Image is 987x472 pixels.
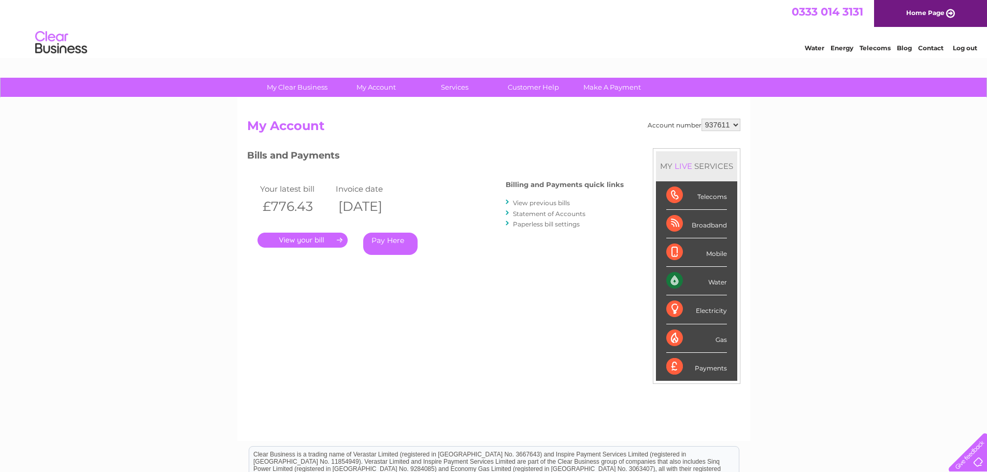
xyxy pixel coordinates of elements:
[333,196,409,217] th: [DATE]
[513,199,570,207] a: View previous bills
[656,151,737,181] div: MY SERVICES
[673,161,694,171] div: LIVE
[247,148,624,166] h3: Bills and Payments
[363,233,418,255] a: Pay Here
[333,182,409,196] td: Invoice date
[648,119,740,131] div: Account number
[831,44,853,52] a: Energy
[792,5,863,18] a: 0333 014 3131
[249,6,739,50] div: Clear Business is a trading name of Verastar Limited (registered in [GEOGRAPHIC_DATA] No. 3667643...
[666,353,727,381] div: Payments
[666,295,727,324] div: Electricity
[258,182,333,196] td: Your latest bill
[918,44,943,52] a: Contact
[258,233,348,248] a: .
[569,78,655,97] a: Make A Payment
[506,181,624,189] h4: Billing and Payments quick links
[860,44,891,52] a: Telecoms
[953,44,977,52] a: Log out
[254,78,340,97] a: My Clear Business
[666,267,727,295] div: Water
[666,324,727,353] div: Gas
[333,78,419,97] a: My Account
[513,220,580,228] a: Paperless bill settings
[247,119,740,138] h2: My Account
[666,210,727,238] div: Broadband
[491,78,576,97] a: Customer Help
[805,44,824,52] a: Water
[258,196,333,217] th: £776.43
[35,27,88,59] img: logo.png
[412,78,497,97] a: Services
[897,44,912,52] a: Blog
[513,210,585,218] a: Statement of Accounts
[666,238,727,267] div: Mobile
[666,181,727,210] div: Telecoms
